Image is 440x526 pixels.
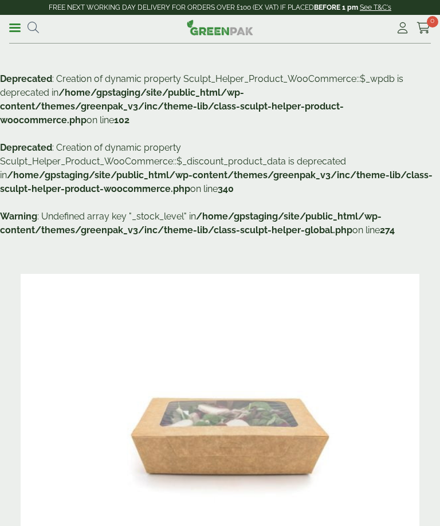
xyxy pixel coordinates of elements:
i: Cart [417,22,431,34]
strong: BEFORE 1 pm [314,3,358,11]
a: 0 [417,19,431,37]
b: 274 [380,225,395,235]
img: GreenPak Supplies [187,19,253,36]
b: 102 [114,115,129,125]
a: See T&C's [360,3,391,11]
i: My Account [395,22,410,34]
span: 0 [427,16,438,28]
b: 340 [218,183,234,194]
